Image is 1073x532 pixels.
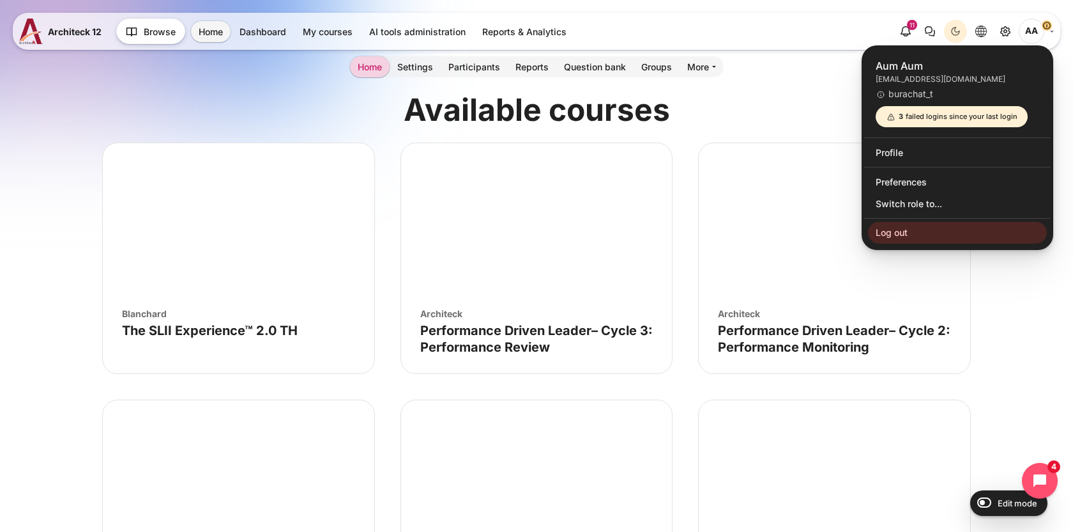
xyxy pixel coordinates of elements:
span: Aum Aum [1019,19,1044,44]
a: AI tools administration [361,21,473,42]
span: Architeck 12 [48,25,102,38]
button: Browse [116,19,185,44]
a: Dashboard [232,21,294,42]
img: A12 [19,19,43,44]
a: More [680,56,724,77]
div: burachat.t@bts.com [876,74,1039,85]
a: Switch role to... [868,192,1047,214]
a: Home [191,21,231,42]
a: Groups [634,56,680,77]
a: Site administration [994,20,1017,43]
a: My courses [295,21,360,42]
div: Architeck [420,307,653,320]
a: Profile [868,141,1047,163]
a: Reports [508,56,556,77]
button: There are 0 unread conversations [918,20,941,43]
a: Home [350,56,390,77]
a: Question bank [556,56,634,77]
div: User menu [862,45,1053,250]
span: Edit mode [998,498,1037,508]
a: Preferences [868,171,1047,192]
button: Languages [970,20,993,43]
span: 3 [899,112,903,121]
a: A12 A12 Architeck 12 [19,19,107,44]
div: Architeck [718,307,951,320]
a: User menu [1019,19,1054,44]
button: Light Mode Dark Mode [944,20,967,43]
div: Show notification window with 11 new notifications [894,20,917,43]
a: Settings [390,56,441,77]
div: Dark Mode [946,22,965,41]
a: Performance Driven Leader– Cycle 2: Performance Monitoring [718,323,950,355]
a: Performance Driven Leader– Cycle 3: Performance Review [420,323,653,355]
div: failed logins since your last login [886,111,1017,122]
span: Aum Aum [876,58,1039,74]
a: Log out [868,222,1047,244]
a: The SLII Experience™ 2.0 TH [122,323,298,338]
div: 11 [907,20,917,30]
a: Participants [441,56,508,77]
div: Blanchard [122,307,355,320]
h2: Available courses [102,90,971,130]
span: Browse [144,25,176,38]
span: burachat_t [876,88,1039,100]
a: Reports & Analytics [475,21,574,42]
